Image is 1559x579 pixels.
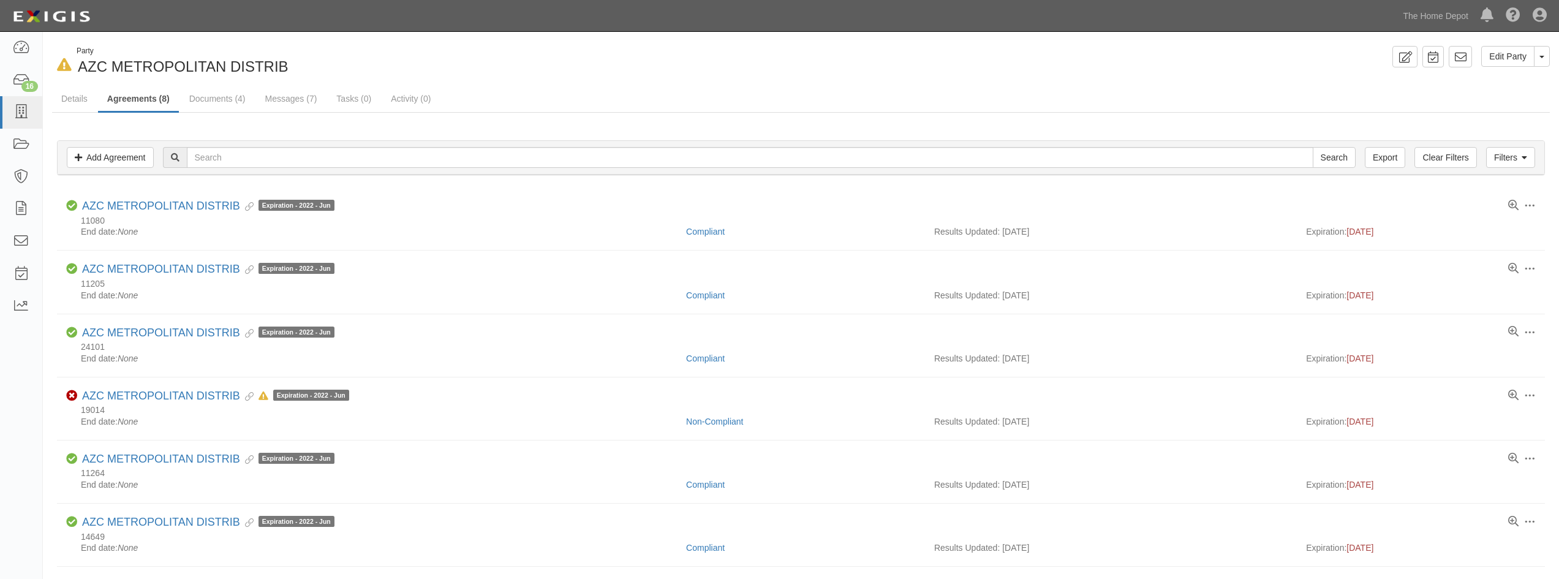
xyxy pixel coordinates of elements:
a: Filters [1486,147,1535,168]
a: Compliant [686,543,725,553]
div: AZC METROPOLITAN DISTRIB [82,390,349,403]
span: AZC METROPOLITAN DISTRIB [78,58,289,75]
div: End date: [66,225,677,238]
div: AZC METROPOLITAN DISTRIB [82,453,334,466]
div: Results Updated: [DATE] [934,479,1288,491]
i: Compliant [66,327,77,338]
a: AZC METROPOLITAN DISTRIB [82,453,240,465]
i: Evidence Linked [240,456,254,464]
div: AZC METROPOLITAN DISTRIB [52,46,792,77]
span: [DATE] [1346,480,1373,490]
div: End date: [66,352,677,365]
i: Compliant [66,200,77,211]
a: View results summary [1508,517,1519,528]
a: AZC METROPOLITAN DISTRIB [82,327,240,339]
i: Help Center - Complianz [1506,9,1520,23]
i: Evidence Linked [240,266,254,274]
span: [DATE] [1346,354,1373,363]
a: Edit Party [1481,46,1534,67]
a: Compliant [686,290,725,300]
div: End date: [66,479,677,491]
div: Expiration: [1306,352,1536,365]
span: Expiration - 2022 - Jun [259,516,334,527]
i: Compliant [66,453,77,464]
div: Expiration: [1306,225,1536,238]
em: None [118,227,138,237]
div: 24101 [66,342,1536,352]
div: Results Updated: [DATE] [934,352,1288,365]
i: In Default since 07/11/2024 [57,59,72,72]
span: Expiration - 2022 - Jun [259,200,334,211]
a: Tasks (0) [327,86,380,111]
div: AZC METROPOLITAN DISTRIB [82,327,334,340]
a: Export [1365,147,1405,168]
div: Results Updated: [DATE] [934,542,1288,554]
em: None [118,354,138,363]
div: Party [77,46,289,56]
a: Add Agreement [67,147,154,168]
a: View results summary [1508,453,1519,464]
a: AZC METROPOLITAN DISTRIB [82,516,240,528]
a: The Home Depot [1397,4,1474,28]
i: Evidence Linked [240,330,254,338]
input: Search [1313,147,1356,168]
div: 19014 [66,405,1536,415]
div: AZC METROPOLITAN DISTRIB [82,516,334,529]
i: Evidence Linked [240,393,254,401]
div: 11264 [66,468,1536,479]
a: Clear Filters [1414,147,1476,168]
a: Messages (7) [256,86,327,111]
div: Results Updated: [DATE] [934,289,1288,301]
div: Results Updated: [DATE] [934,415,1288,428]
em: None [118,543,138,553]
div: AZC METROPOLITAN DISTRIB [82,263,334,276]
div: Expiration: [1306,415,1536,428]
i: Evidence Linked [240,519,254,528]
div: End date: [66,415,677,428]
a: AZC METROPOLITAN DISTRIB [82,263,240,275]
a: Agreements (8) [98,86,179,113]
a: AZC METROPOLITAN DISTRIB [82,200,240,212]
em: None [118,480,138,490]
a: View results summary [1508,327,1519,338]
input: Search [187,147,1313,168]
a: Compliant [686,480,725,490]
div: 16 [21,81,38,92]
a: View results summary [1508,200,1519,211]
span: [DATE] [1346,543,1373,553]
a: Compliant [686,227,725,237]
span: Expiration - 2022 - Jun [273,390,349,401]
img: logo-5460c22ac91f19d4615b14bd174203de0afe785f0fc80cf4dbbc73dc1793850b.png [9,6,94,28]
span: [DATE] [1346,290,1373,300]
em: None [118,417,138,426]
em: None [118,290,138,300]
a: Compliant [686,354,725,363]
div: End date: [66,542,677,554]
div: 11080 [66,216,1536,226]
i: Compliant [66,263,77,274]
div: 14649 [66,532,1536,542]
div: End date: [66,289,677,301]
a: View results summary [1508,263,1519,274]
a: View results summary [1508,390,1519,401]
div: Expiration: [1306,479,1536,491]
a: AZC METROPOLITAN DISTRIB [82,390,240,402]
i: Evidence Linked [240,203,254,211]
div: Expiration: [1306,542,1536,554]
div: Results Updated: [DATE] [934,225,1288,238]
div: AZC METROPOLITAN DISTRIB [82,200,334,213]
a: Details [52,86,97,111]
div: 11205 [66,279,1536,289]
a: Activity (0) [382,86,440,111]
i: In Default as of 07/11/2024 [259,392,268,401]
span: [DATE] [1346,227,1373,237]
span: Expiration - 2022 - Jun [259,263,334,274]
i: Compliant [66,517,77,528]
span: Expiration - 2022 - Jun [259,327,334,338]
span: [DATE] [1346,417,1373,426]
span: Expiration - 2022 - Jun [259,453,334,464]
div: Expiration: [1306,289,1536,301]
i: Non-Compliant [66,390,77,401]
a: Documents (4) [180,86,255,111]
a: Non-Compliant [686,417,743,426]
